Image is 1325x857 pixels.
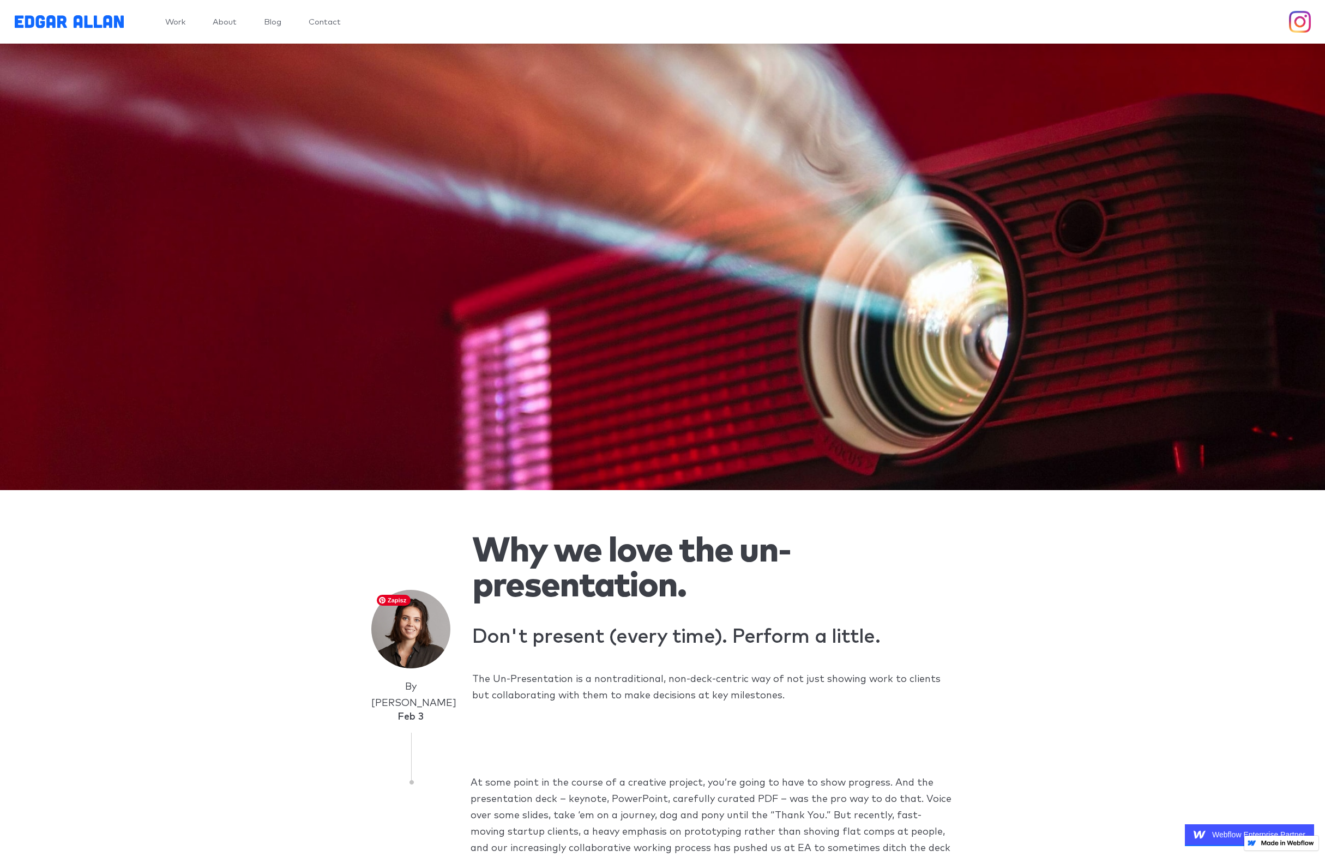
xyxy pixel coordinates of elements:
[377,595,411,606] span: Zapisz
[1185,824,1314,846] a: Webflow Enterprise Partner
[371,696,456,712] div: [PERSON_NAME]
[213,18,237,26] a: About
[397,712,415,722] div: Feb
[165,18,185,26] a: Work
[472,534,954,603] h1: Why we love the un-presentation.
[472,715,954,731] p: ‍
[418,712,424,722] div: 3
[472,672,954,704] p: The Un-Presentation is a nontraditional, non-deck-centric way of not just showing work to clients...
[264,18,281,26] a: Blog
[1261,840,1314,846] img: Made in Webflow
[1194,829,1206,841] img: Webflow
[309,18,341,26] a: Contact
[472,625,954,650] h1: Don't present (every time). Perform a little.
[405,679,417,696] div: By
